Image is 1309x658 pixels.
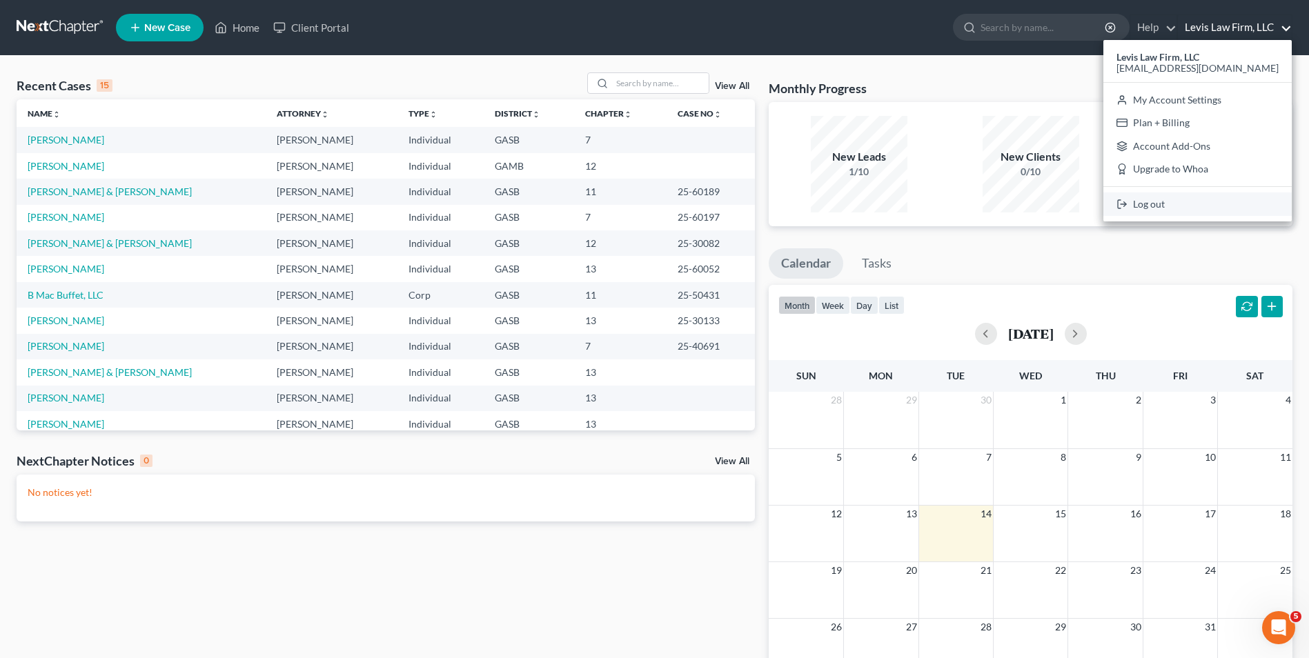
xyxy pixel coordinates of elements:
td: GASB [484,230,574,256]
p: No notices yet! [28,486,744,499]
td: [PERSON_NAME] [266,359,397,385]
a: [PERSON_NAME] [28,418,104,430]
span: 12 [829,506,843,522]
div: NextChapter Notices [17,452,152,469]
td: 12 [574,153,667,179]
span: 9 [1134,449,1143,466]
td: GASB [484,256,574,281]
td: [PERSON_NAME] [266,411,397,437]
td: 25-50431 [667,282,755,308]
a: View All [715,81,749,91]
a: Typeunfold_more [409,108,437,119]
span: 4 [1284,392,1292,408]
span: 3 [1209,392,1217,408]
span: 6 [910,449,918,466]
span: 5 [1290,611,1301,622]
span: 13 [905,506,918,522]
td: 25-60197 [667,205,755,230]
a: [PERSON_NAME] & [PERSON_NAME] [28,186,192,197]
div: 0 [140,455,152,467]
span: 21 [979,562,993,579]
td: Individual [397,308,484,333]
i: unfold_more [321,110,329,119]
span: 25 [1279,562,1292,579]
span: 18 [1279,506,1292,522]
a: [PERSON_NAME] [28,340,104,352]
span: 15 [1054,506,1067,522]
td: [PERSON_NAME] [266,179,397,204]
td: 25-60189 [667,179,755,204]
a: Log out [1103,192,1292,216]
span: Sat [1246,370,1263,381]
td: GASB [484,127,574,152]
a: Nameunfold_more [28,108,61,119]
a: Plan + Billing [1103,111,1292,134]
i: unfold_more [52,110,61,119]
td: Corp [397,282,484,308]
td: Individual [397,411,484,437]
h2: [DATE] [1008,326,1054,341]
td: 11 [574,282,667,308]
td: GASB [484,411,574,437]
input: Search by name... [612,73,709,93]
span: 19 [829,562,843,579]
td: Individual [397,359,484,385]
button: month [778,296,816,315]
span: 16 [1129,506,1143,522]
td: [PERSON_NAME] [266,205,397,230]
div: 1/10 [811,165,907,179]
span: [EMAIL_ADDRESS][DOMAIN_NAME] [1116,62,1279,74]
td: [PERSON_NAME] [266,386,397,411]
td: 13 [574,256,667,281]
td: Individual [397,179,484,204]
iframe: Intercom live chat [1262,611,1295,644]
a: Case Nounfold_more [678,108,722,119]
span: 11 [1279,449,1292,466]
div: New Leads [811,149,907,165]
a: View All [715,457,749,466]
td: GASB [484,308,574,333]
td: GASB [484,179,574,204]
span: 28 [829,392,843,408]
a: [PERSON_NAME] & [PERSON_NAME] [28,366,192,378]
span: 28 [979,619,993,635]
button: day [850,296,878,315]
td: [PERSON_NAME] [266,256,397,281]
td: Individual [397,386,484,411]
span: 22 [1054,562,1067,579]
span: 20 [905,562,918,579]
a: Account Add-Ons [1103,134,1292,158]
a: Chapterunfold_more [585,108,632,119]
td: 25-60052 [667,256,755,281]
td: 11 [574,179,667,204]
i: unfold_more [532,110,540,119]
td: GAMB [484,153,574,179]
td: [PERSON_NAME] [266,153,397,179]
div: New Clients [983,149,1079,165]
td: [PERSON_NAME] [266,334,397,359]
td: 25-30082 [667,230,755,256]
a: [PERSON_NAME] [28,392,104,403]
a: Calendar [769,248,843,279]
td: 13 [574,386,667,411]
a: [PERSON_NAME] [28,315,104,326]
span: 30 [1129,619,1143,635]
div: 0/10 [983,165,1079,179]
td: [PERSON_NAME] [266,230,397,256]
td: GASB [484,359,574,385]
span: 23 [1129,562,1143,579]
td: Individual [397,205,484,230]
span: 10 [1203,449,1217,466]
div: Levis Law Firm, LLC [1103,40,1292,221]
a: Districtunfold_more [495,108,540,119]
td: 25-40691 [667,334,755,359]
span: 30 [979,392,993,408]
span: 31 [1203,619,1217,635]
span: Mon [869,370,893,381]
span: 5 [835,449,843,466]
span: 8 [1059,449,1067,466]
a: [PERSON_NAME] [28,263,104,275]
td: Individual [397,230,484,256]
td: 7 [574,127,667,152]
a: Attorneyunfold_more [277,108,329,119]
